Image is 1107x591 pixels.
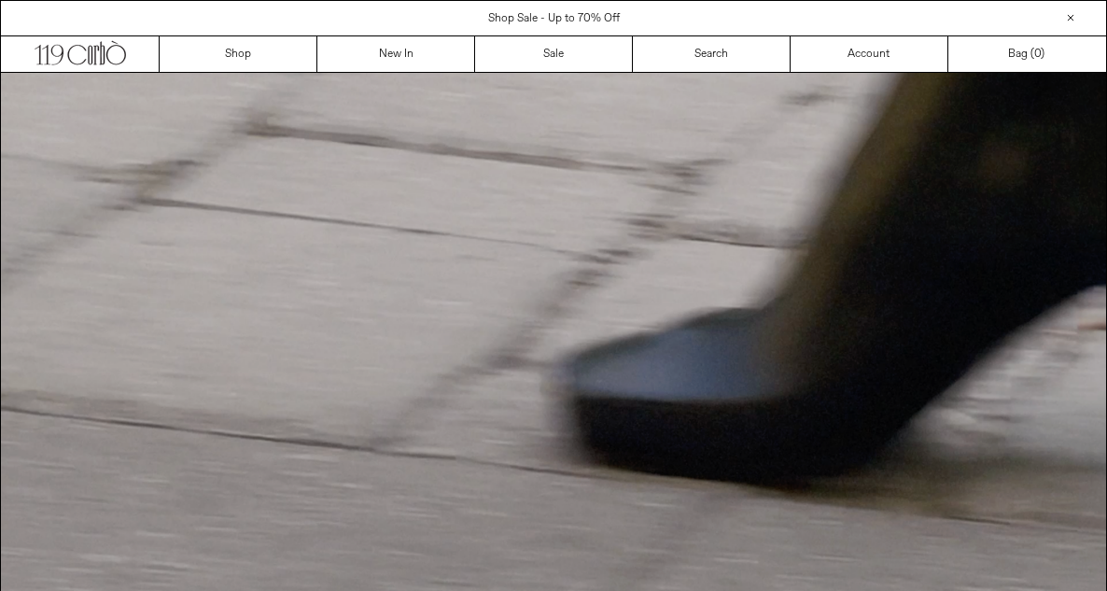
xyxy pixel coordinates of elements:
a: Bag () [948,36,1106,72]
a: Account [791,36,948,72]
a: Search [633,36,791,72]
a: Sale [475,36,633,72]
span: 0 [1034,47,1041,62]
span: ) [1034,46,1044,63]
a: Shop Sale - Up to 70% Off [488,11,620,26]
a: New In [317,36,475,72]
a: Shop [160,36,317,72]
